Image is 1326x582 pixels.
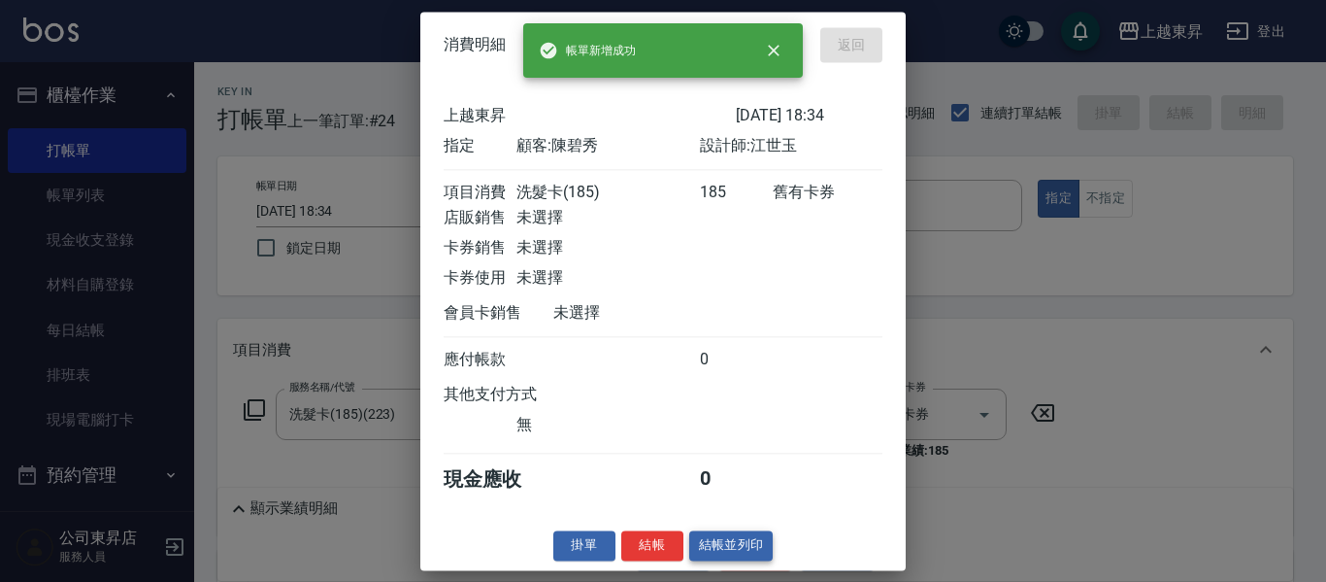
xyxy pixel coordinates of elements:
div: 應付帳款 [444,350,516,370]
div: [DATE] 18:34 [736,106,882,126]
button: 結帳並列印 [689,531,774,561]
div: 顧客: 陳碧秀 [516,136,699,156]
div: 卡券使用 [444,268,516,289]
div: 指定 [444,136,516,156]
div: 無 [516,415,699,435]
div: 0 [700,466,773,493]
div: 項目消費 [444,183,516,203]
button: 掛單 [553,531,615,561]
button: 結帳 [621,531,683,561]
span: 帳單新增成功 [539,41,636,60]
div: 設計師: 江世玉 [700,136,882,156]
div: 會員卡銷售 [444,303,553,324]
div: 卡券銷售 [444,238,516,258]
div: 185 [700,183,773,203]
span: 消費明細 [444,35,506,54]
div: 0 [700,350,773,370]
div: 洗髮卡(185) [516,183,699,203]
div: 舊有卡券 [773,183,882,203]
div: 其他支付方式 [444,385,590,405]
div: 未選擇 [516,208,699,228]
div: 未選擇 [516,238,699,258]
div: 現金應收 [444,466,553,493]
button: close [752,29,795,72]
div: 未選擇 [516,268,699,289]
div: 店販銷售 [444,208,516,228]
div: 上越東昇 [444,106,736,126]
div: 未選擇 [553,303,736,324]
